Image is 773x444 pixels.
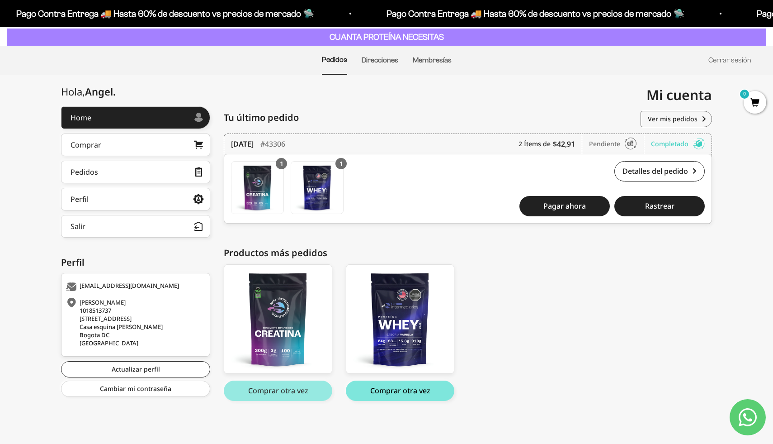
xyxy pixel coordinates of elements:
a: Pedidos [322,56,347,63]
p: Pago Contra Entrega 🚚 Hasta 60% de descuento vs precios de mercado 🛸 [386,6,684,21]
div: #43306 [260,134,285,154]
span: Rastrear [645,202,674,210]
span: . [113,85,116,98]
a: Pagar ahora [519,196,610,216]
div: Perfil [61,256,210,269]
div: [EMAIL_ADDRESS][DOMAIN_NAME] [66,282,203,291]
button: Rastrear [614,196,705,216]
div: Comprar [71,141,101,148]
span: Mi cuenta [646,86,712,104]
div: Salir [71,223,85,230]
a: Cambiar mi contraseña [61,381,210,397]
img: whey_vainilla_front_1_808bbad8-c402-4f8a-9e09-39bf23c86e38_large.png [346,265,454,373]
div: Pedidos [71,168,98,176]
div: Hola, [61,86,116,97]
img: Translation missing: es.Proteína Whey - Vainilla - Vainilla / 2 libras (910g) [291,162,343,214]
img: creatina_01_large.png [224,265,332,373]
a: Direcciones [362,56,398,64]
a: Proteína Whey - Vainilla - Vainilla / 2 libras (910g) [291,161,344,214]
span: Tu último pedido [224,111,299,124]
a: Membresías [413,56,452,64]
a: Cerrar sesión [708,56,751,64]
button: Comprar otra vez [224,381,332,401]
mark: 0 [739,89,750,100]
a: Ver mis pedidos [641,111,712,127]
a: Actualizar perfil [61,361,210,377]
img: Translation missing: es.Creatina Monohidrato [231,162,283,214]
span: Angel [85,85,116,98]
div: [PERSON_NAME] 1018513737 [STREET_ADDRESS] Casa esquina [PERSON_NAME] Bogota DC [GEOGRAPHIC_DATA] [66,298,203,347]
div: Productos más pedidos [224,246,712,260]
a: Creatina Monohidrato [231,161,284,214]
div: 1 [276,158,287,169]
button: Salir [61,215,210,238]
a: Pedidos [61,161,210,183]
div: 2 Ítems de [518,134,582,154]
p: Pago Contra Entrega 🚚 Hasta 60% de descuento vs precios de mercado 🛸 [16,6,314,21]
div: 1 [335,158,347,169]
a: Proteína Whey - Vainilla - Vainilla / 2 libras (910g) [346,264,454,374]
a: Comprar [61,134,210,156]
a: Creatina Monohidrato [224,264,332,374]
a: Perfil [61,188,210,210]
div: Perfil [71,196,89,203]
a: 0 [744,98,766,108]
div: Home [71,114,91,121]
div: Completado [651,134,705,154]
a: Detalles del pedido [614,161,705,181]
a: Home [61,106,210,129]
strong: CUANTA PROTEÍNA NECESITAS [330,32,444,42]
b: $42,91 [553,138,575,149]
div: Pendiente [589,134,644,154]
button: Comprar otra vez [346,381,454,401]
time: [DATE] [231,138,254,149]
